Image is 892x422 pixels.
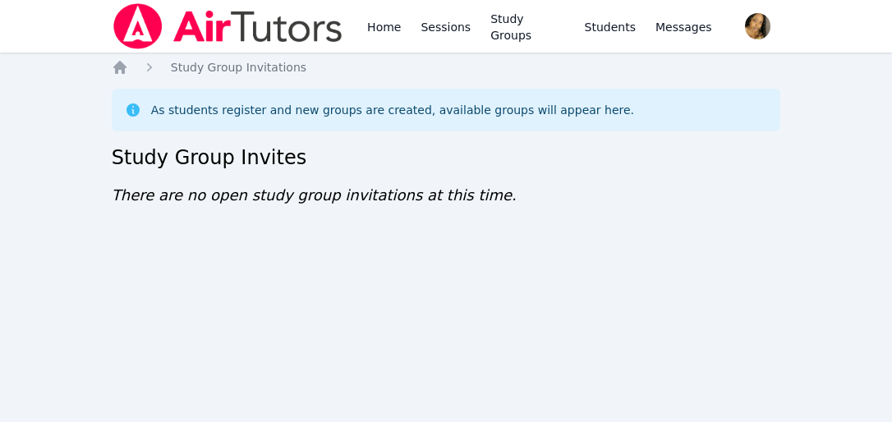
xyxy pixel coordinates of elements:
span: Study Group Invitations [171,61,306,74]
a: Study Group Invitations [171,59,306,76]
h2: Study Group Invites [112,144,781,171]
div: As students register and new groups are created, available groups will appear here. [151,102,634,118]
img: Air Tutors [112,3,344,49]
nav: Breadcrumb [112,59,781,76]
span: Messages [655,19,712,35]
span: There are no open study group invitations at this time. [112,186,517,204]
